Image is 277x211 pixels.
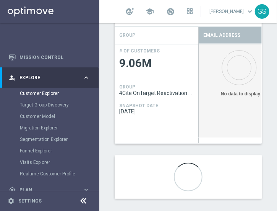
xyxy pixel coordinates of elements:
[9,74,83,81] div: Explore
[20,148,79,154] a: Funnel Explorer
[119,103,158,108] h4: SNAPSHOT DATE
[20,136,79,142] a: Segmentation Explorer
[20,111,99,122] div: Customer Model
[20,171,79,177] a: Realtime Customer Profile
[115,44,199,138] div: Press SPACE to deselect this row.
[19,75,83,80] span: Explore
[221,91,261,97] text: No data to display
[119,84,135,90] h4: GROUP
[20,102,79,108] a: Target Group Discovery
[83,74,90,81] i: keyboard_arrow_right
[20,99,99,111] div: Target Group Discovery
[9,47,90,67] div: Mission Control
[246,7,254,16] span: keyboard_arrow_down
[20,90,79,97] a: Customer Explorer
[20,122,99,134] div: Migration Explorer
[119,48,160,54] h4: # OF CUSTOMERS
[20,113,79,119] a: Customer Model
[8,54,90,61] button: Mission Control
[20,125,79,131] a: Migration Explorer
[18,199,42,203] a: Settings
[20,134,99,145] div: Segmentation Explorer
[8,75,90,81] button: person_search Explore keyboard_arrow_right
[119,56,194,71] span: 9.06M
[255,4,269,19] div: GS
[20,88,99,99] div: Customer Explorer
[119,90,194,96] span: 4Cite OnTarget Reactivation Audience
[119,29,135,42] h4: GROUP
[8,198,15,204] i: settings
[19,188,83,192] span: Plan
[8,187,90,193] button: gps_fixed Plan keyboard_arrow_right
[83,186,90,193] i: keyboard_arrow_right
[20,168,99,180] div: Realtime Customer Profile
[9,186,16,193] i: gps_fixed
[19,47,90,67] a: Mission Control
[20,159,79,165] a: Visits Explorer
[146,7,154,16] span: school
[203,29,240,42] h4: Email Address
[20,145,99,157] div: Funnel Explorer
[20,157,99,168] div: Visits Explorer
[9,186,83,193] div: Plan
[209,6,255,17] a: [PERSON_NAME]keyboard_arrow_down
[9,74,16,81] i: person_search
[119,108,194,114] span: 2025-08-30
